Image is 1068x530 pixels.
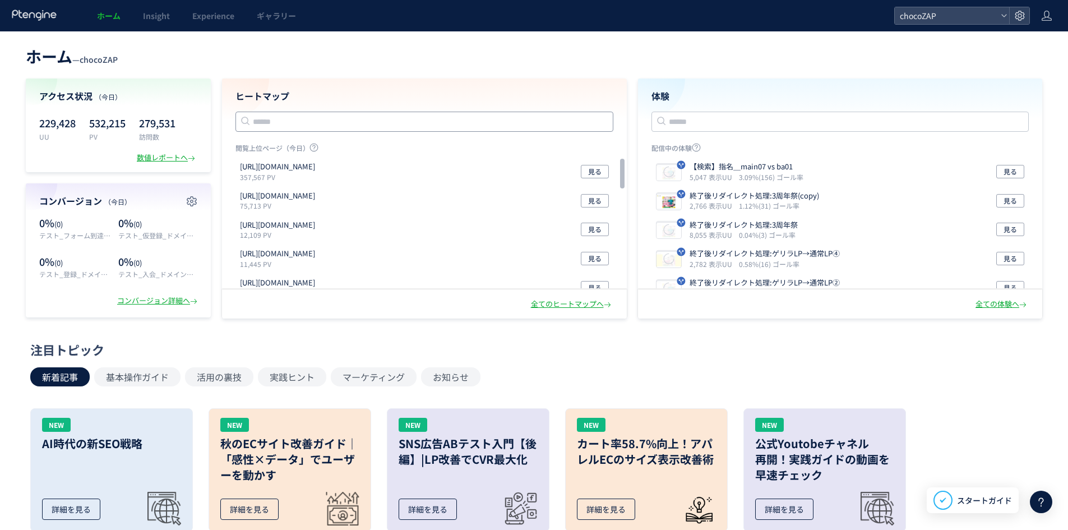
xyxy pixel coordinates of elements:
[331,367,417,386] button: マーケティング
[421,367,480,386] button: お知らせ
[192,10,234,21] span: Experience
[185,367,253,386] button: 活用の裏技
[117,296,200,306] div: コンバージョン詳細へ
[755,418,784,432] div: NEW
[118,216,197,231] p: 0%
[39,132,76,141] p: UU
[30,341,1032,358] div: 注目トピック
[240,162,315,172] p: https://lp.chocozap.jp/beginneradmn-01/
[258,367,326,386] button: 実践ヒント
[42,436,181,451] h3: AI時代の新SEO戦略
[54,219,63,229] span: (0)
[118,269,197,279] p: テスト_入会_ドメイン統一
[220,436,359,483] h3: 秋のECサイト改善ガイド｜「感性×データ」でユーザーを動かす
[588,223,602,236] span: 見る
[240,288,320,298] p: 8,498 PV
[39,90,197,103] h4: アクセス状況
[89,132,126,141] p: PV
[399,436,538,467] h3: SNS広告ABテスト入門【後編】|LP改善でCVR最大化
[240,172,320,182] p: 357,567 PV
[399,418,427,432] div: NEW
[137,153,197,163] div: 数値レポートへ
[577,499,635,520] div: 詳細を見る
[581,281,609,294] button: 見る
[39,231,113,240] p: テスト_フォーム到達_ドメイン統一
[240,259,320,269] p: 11,445 PV
[95,92,122,102] span: （今日）
[588,194,602,208] span: 見る
[26,45,118,67] div: —
[220,418,249,432] div: NEW
[133,219,142,229] span: (0)
[235,143,613,157] p: 閲覧上位ページ（今日）
[89,114,126,132] p: 532,215
[118,255,197,269] p: 0%
[240,278,315,288] p: https://lp.chocozap.jp/main-07/
[39,114,76,132] p: 229,428
[581,165,609,178] button: 見る
[30,367,90,386] button: 新着記事
[139,132,175,141] p: 訪問数
[588,281,602,294] span: 見る
[755,499,813,520] div: 詳細を見る
[240,191,315,201] p: https://webview.chocozap.jp/studios
[26,45,72,67] span: ホーム
[80,54,118,65] span: chocoZAP
[577,436,716,467] h3: カート率58.7%向上！アパレルECのサイズ表示改善術
[39,216,113,231] p: 0%
[139,114,175,132] p: 279,531
[755,436,894,483] h3: 公式Youtobeチャネル 再開！実践ガイドの動画を 早速チェック
[257,10,296,21] span: ギャラリー
[39,255,113,269] p: 0%
[588,252,602,265] span: 見る
[143,10,170,21] span: Insight
[240,220,315,231] p: https://lp.chocozap.jp/freetrial-02/fsg/
[54,257,63,268] span: (0)
[588,165,602,178] span: 見る
[240,230,320,239] p: 12,109 PV
[581,252,609,265] button: 見る
[235,90,613,103] h4: ヒートマップ
[133,257,142,268] span: (0)
[220,499,279,520] div: 詳細を見る
[531,299,613,310] div: 全てのヒートマップへ
[581,223,609,236] button: 見る
[42,418,71,432] div: NEW
[240,201,320,210] p: 75,713 PV
[957,495,1012,506] span: スタートガイド
[97,10,121,21] span: ホーム
[896,7,996,24] span: chocoZAP
[581,194,609,208] button: 見る
[39,269,113,279] p: テスト_登録_ドメイン統一
[42,499,100,520] div: 詳細を見る
[399,499,457,520] div: 詳細を見る
[577,418,605,432] div: NEW
[118,231,197,240] p: テスト_仮登録_ドメイン統一
[39,195,197,208] h4: コンバージョン
[240,248,315,259] p: https://chocozap.jp/webview/news
[104,197,131,206] span: （今日）
[94,367,181,386] button: 基本操作ガイド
